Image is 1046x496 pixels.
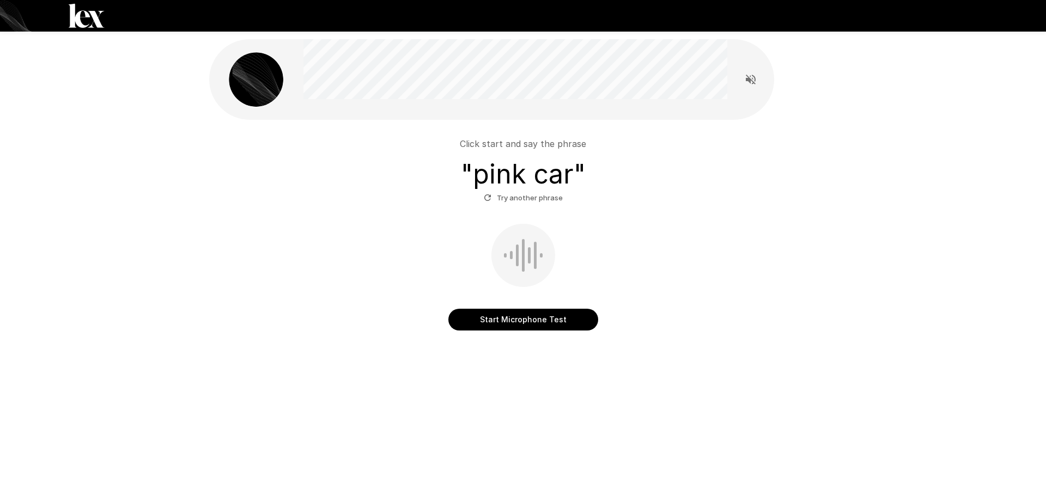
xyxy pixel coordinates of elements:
p: Click start and say the phrase [460,137,586,150]
button: Try another phrase [481,189,565,206]
h3: " pink car " [461,159,586,189]
button: Read questions aloud [740,69,762,90]
img: lex_avatar2.png [229,52,283,107]
button: Start Microphone Test [448,309,598,330]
